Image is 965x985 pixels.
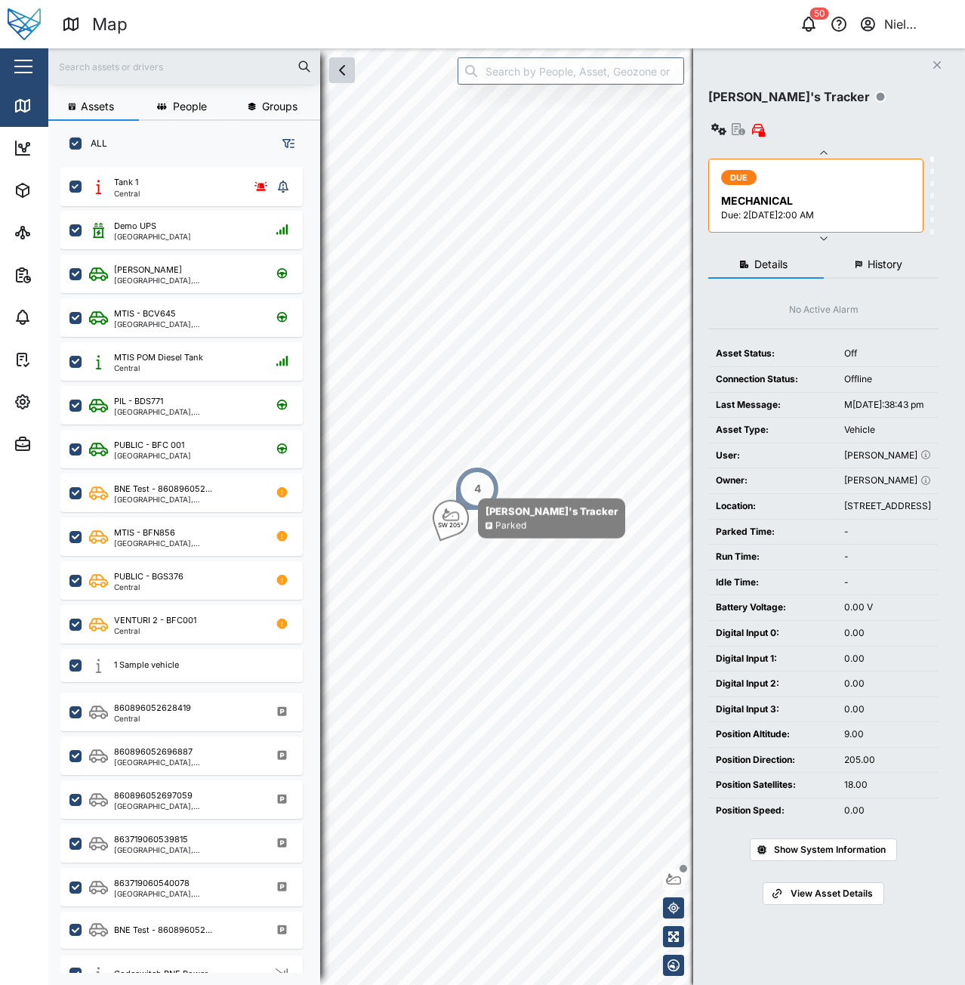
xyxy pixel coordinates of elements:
div: Position Speed: [716,804,829,818]
div: Alarms [39,309,86,326]
div: PUBLIC - BFC 001 [114,439,184,452]
div: Digital Input 1: [716,652,829,666]
div: 9.00 [844,727,931,742]
input: Search assets or drivers [57,55,311,78]
div: 50 [810,8,829,20]
div: 0.00 [844,804,931,818]
div: Owner: [716,474,829,488]
div: M[DATE]:38:43 pm [844,398,931,412]
div: [GEOGRAPHIC_DATA], [GEOGRAPHIC_DATA] [114,408,258,415]
span: Groups [262,101,298,112]
div: [GEOGRAPHIC_DATA], [GEOGRAPHIC_DATA] [114,758,258,766]
input: Search by People, Asset, Geozone or Place [458,57,684,85]
div: MTIS - BCV645 [114,307,176,320]
div: 860896052697059 [114,789,193,802]
div: [GEOGRAPHIC_DATA] [114,452,191,459]
div: Map [39,97,73,114]
div: [PERSON_NAME] [114,264,182,276]
div: [GEOGRAPHIC_DATA], [GEOGRAPHIC_DATA] [114,276,258,284]
div: Reports [39,267,91,283]
div: Central [114,364,203,372]
span: View Asset Details [791,883,873,904]
div: VENTURI 2 - BFC001 [114,614,196,627]
div: Connection Status: [716,372,829,387]
img: Main Logo [8,8,41,41]
div: Idle Time: [716,576,829,590]
div: Offline [844,372,931,387]
div: BNE Test - 860896052... [114,483,212,496]
div: MECHANICAL [721,193,914,209]
div: Central [114,715,191,722]
div: BNE Test - 860896052... [114,924,212,937]
div: Central [114,627,196,635]
div: 0.00 [844,626,931,641]
button: Niel Principe [859,14,953,35]
span: People [173,101,207,112]
div: Run Time: [716,550,829,564]
div: Admin [39,436,84,452]
div: Map [92,11,128,38]
div: Map marker [433,499,625,539]
div: [STREET_ADDRESS] [844,499,931,514]
div: Settings [39,394,93,410]
div: 860896052628419 [114,702,191,715]
div: Asset Status: [716,347,829,361]
div: Asset Type: [716,423,829,437]
div: grid [60,162,319,973]
div: PIL - BDS771 [114,395,163,408]
div: [GEOGRAPHIC_DATA] [114,233,191,240]
div: [GEOGRAPHIC_DATA], [GEOGRAPHIC_DATA] [114,320,258,328]
div: PUBLIC - BGS376 [114,570,183,583]
span: Show System Information [774,839,886,860]
div: Map marker [455,466,500,511]
span: DUE [730,171,748,184]
div: Sites [39,224,76,241]
div: [GEOGRAPHIC_DATA], [GEOGRAPHIC_DATA] [114,890,258,897]
div: 0.00 [844,677,931,691]
div: Digital Input 2: [716,677,829,691]
div: Off [844,347,931,361]
div: [PERSON_NAME] [844,449,931,463]
div: Codeswitch BNE Power... [114,968,214,980]
div: Vehicle [844,423,931,437]
div: [PERSON_NAME]'s Tracker [486,504,618,519]
div: [PERSON_NAME]'s Tracker [708,88,870,107]
div: Digital Input 3: [716,702,829,717]
div: - [844,550,931,564]
div: - [844,525,931,539]
div: Assets [39,182,86,199]
canvas: Map [48,48,965,985]
div: User: [716,449,829,463]
div: [GEOGRAPHIC_DATA], [GEOGRAPHIC_DATA] [114,539,258,547]
a: View Asset Details [763,882,883,905]
div: Battery Voltage: [716,601,829,615]
div: [GEOGRAPHIC_DATA], [GEOGRAPHIC_DATA] [114,846,258,854]
span: History [868,259,902,270]
div: Position Satellites: [716,778,829,792]
div: 18.00 [844,778,931,792]
div: Position Direction: [716,753,829,767]
div: 863719060540078 [114,877,190,890]
div: 1 Sample vehicle [114,659,179,672]
span: Assets [81,101,114,112]
div: 205.00 [844,753,931,767]
div: [GEOGRAPHIC_DATA], [GEOGRAPHIC_DATA] [114,802,258,810]
div: Central [114,583,183,591]
div: Tasks [39,351,81,368]
div: Niel Principe [884,15,952,34]
div: Tank 1 [114,176,138,189]
div: MTIS POM Diesel Tank [114,351,203,364]
div: Dashboard [39,140,107,156]
div: Parked Time: [716,525,829,539]
div: No Active Alarm [789,303,859,317]
div: Position Altitude: [716,727,829,742]
div: Digital Input 0: [716,626,829,641]
div: 0.00 [844,652,931,666]
div: Last Message: [716,398,829,412]
div: 4 [474,480,481,497]
label: ALL [82,137,107,150]
div: Parked [495,519,526,533]
div: SW 205° [438,522,464,528]
span: Details [754,259,788,270]
div: Demo UPS [114,220,156,233]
